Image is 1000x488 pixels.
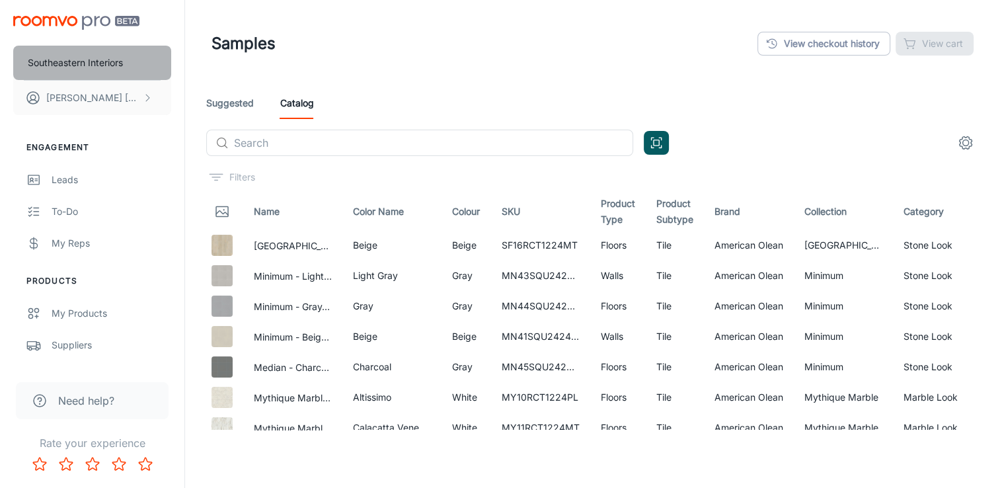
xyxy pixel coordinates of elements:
td: MN45SQU2424TX [491,352,590,382]
th: Product Subtype [646,193,704,230]
td: Tile [646,321,704,352]
td: American Olean [704,261,794,291]
td: Mythique Marble [794,413,893,443]
button: Mythique Marble - Altissimo, Rectangle, 12X24, Polished (MY10) [254,391,332,405]
td: Tile [646,230,704,261]
button: Rate 2 star [53,451,79,477]
td: Stone Look [893,291,978,321]
button: Rate 4 star [106,451,132,477]
p: Southeastern Interiors [28,56,123,70]
td: Beige [442,321,491,352]
button: Rate 3 star [79,451,106,477]
td: Minimum [794,352,893,382]
svg: Thumbnail [214,204,230,220]
button: [PERSON_NAME] [PERSON_NAME] [13,81,171,115]
td: MY10RCT1224PL [491,382,590,413]
th: Product Type [590,193,646,230]
td: Gray [442,352,491,382]
td: Gray [342,291,442,321]
td: Stone Look [893,321,978,352]
td: Beige [342,230,442,261]
td: Floors [590,352,646,382]
button: Mythique Marble - Calacatta Venecia, Rectangle, 12X24, Matte (MY11) [254,421,332,436]
button: settings [952,130,979,156]
td: Marble Look [893,382,978,413]
h1: Samples [212,32,276,56]
th: Name [243,193,342,230]
a: Catalog [280,87,314,119]
td: Floors [590,230,646,261]
td: Tile [646,413,704,443]
td: Tile [646,291,704,321]
td: [GEOGRAPHIC_DATA] [794,230,893,261]
td: Floors [590,291,646,321]
td: Minimum [794,291,893,321]
a: Suggested [206,87,254,119]
td: Gray [442,261,491,291]
td: Tile [646,382,704,413]
td: MN44SQU2424TX [491,291,590,321]
th: Category [893,193,978,230]
button: Rate 1 star [26,451,53,477]
td: American Olean [704,352,794,382]
td: Beige [442,230,491,261]
button: Minimum - Light Gray, Square, 24X24, Polished (MN43) [254,269,332,284]
td: Mythique Marble [794,382,893,413]
td: Gray [442,291,491,321]
th: SKU [491,193,590,230]
div: My Products [52,306,171,321]
td: American Olean [704,230,794,261]
span: Need help? [58,393,114,409]
td: Altissimo [342,382,442,413]
a: View checkout history [757,32,890,56]
button: Open QR code scanner [644,131,669,155]
td: Floors [590,413,646,443]
td: Beige [342,321,442,352]
td: MN41SQU2424TX [491,321,590,352]
button: Minimum - Beige, Square, 24X24, Textured (MN41) [254,330,332,345]
td: Calacatta Venecia [342,413,442,443]
td: American Olean [704,382,794,413]
td: American Olean [704,291,794,321]
td: Light Gray [342,261,442,291]
td: MN43SQU2424PL [491,261,590,291]
td: Marble Look [893,413,978,443]
td: Tile [646,352,704,382]
div: Leads [52,173,171,187]
td: MY11RCT1224MT [491,413,590,443]
td: Stone Look [893,352,978,382]
td: Minimum [794,321,893,352]
img: Roomvo PRO Beta [13,16,139,30]
td: Walls [590,261,646,291]
td: Walls [590,321,646,352]
button: [GEOGRAPHIC_DATA] - Beige, Rectangle, 12X24, Matte (SF16) [254,239,332,253]
button: Median - Charcoal, Square, 24X24, Textured (MN45) [254,360,332,375]
th: Collection [794,193,893,230]
div: To-do [52,204,171,219]
div: Suppliers [52,338,171,352]
td: White [442,413,491,443]
button: Minimum - Gray, Square, 24X24, Textured (MN44) [254,300,332,314]
td: SF16RCT1224MT [491,230,590,261]
td: White [442,382,491,413]
button: Southeastern Interiors [13,46,171,80]
input: Search [234,130,633,156]
th: Brand [704,193,794,230]
th: Colour [442,193,491,230]
p: [PERSON_NAME] [PERSON_NAME] [46,91,139,105]
td: Minimum [794,261,893,291]
td: American Olean [704,413,794,443]
div: My Reps [52,236,171,251]
td: Tile [646,261,704,291]
td: Charcoal [342,352,442,382]
th: Color Name [342,193,442,230]
td: Stone Look [893,230,978,261]
td: Floors [590,382,646,413]
button: Rate 5 star [132,451,159,477]
p: Rate your experience [11,435,174,451]
td: American Olean [704,321,794,352]
td: Stone Look [893,261,978,291]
